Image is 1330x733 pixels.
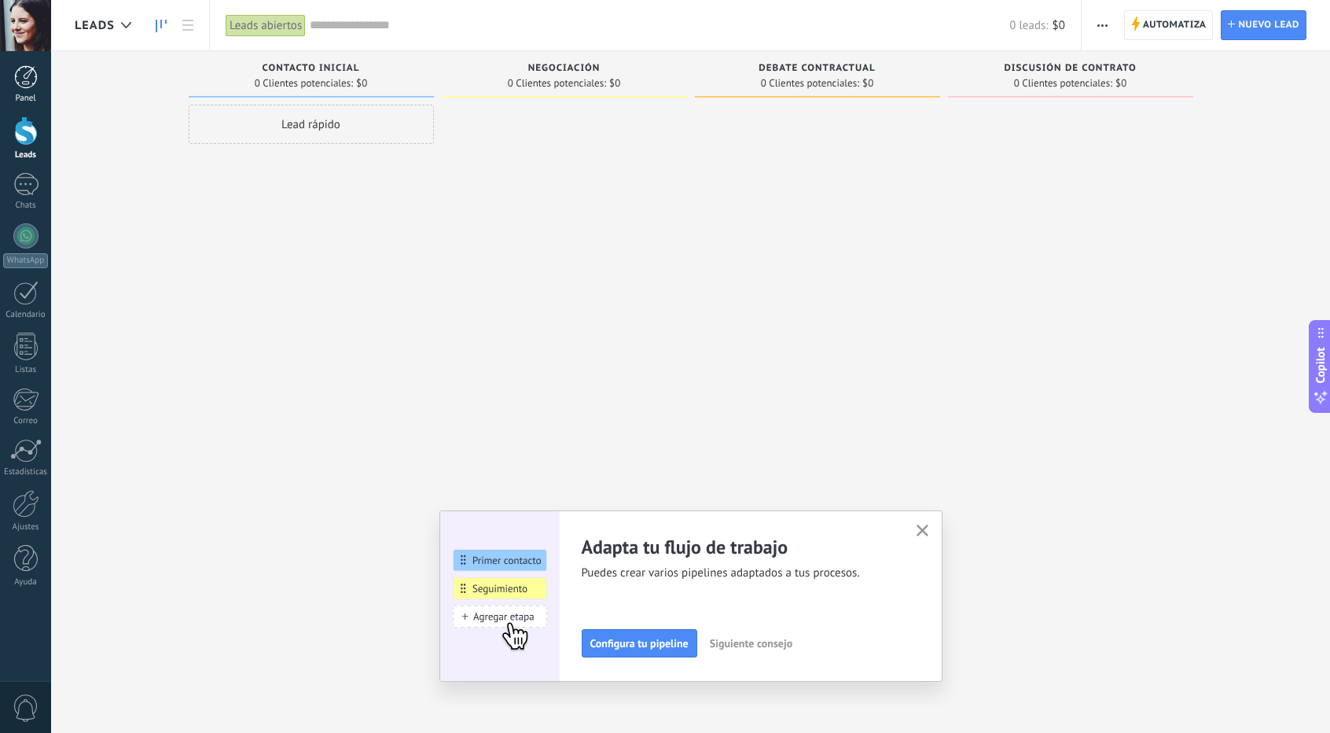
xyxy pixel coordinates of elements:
h2: Adapta tu flujo de trabajo [582,535,898,559]
span: $0 [356,79,367,88]
div: Estadísticas [3,467,49,477]
div: Listas [3,365,49,375]
a: Leads [148,10,175,41]
span: $0 [1115,79,1126,88]
div: WhatsApp [3,253,48,268]
div: Calendario [3,310,49,320]
span: Configura tu pipeline [590,638,689,649]
span: 0 Clientes potenciales: [1014,79,1112,88]
button: Configura tu pipeline [582,629,697,657]
div: Contacto inicial [197,63,426,76]
div: Correo [3,416,49,426]
div: Panel [3,94,49,104]
a: Automatiza [1124,10,1214,40]
span: Contacto inicial [263,63,360,74]
div: Ayuda [3,577,49,588]
button: Más [1091,10,1114,40]
span: Siguiente consejo [710,638,792,649]
span: Negociación [528,63,601,74]
a: Lista [175,10,201,41]
div: Debate contractual [703,63,932,76]
span: 0 leads: [1009,18,1048,33]
span: Nuevo lead [1238,11,1299,39]
div: Negociación [450,63,679,76]
span: Puedes crear varios pipelines adaptados a tus procesos. [582,565,898,581]
span: Leads [75,18,115,33]
span: Automatiza [1143,11,1207,39]
span: Discusión de contrato [1004,63,1136,74]
span: 0 Clientes potenciales: [761,79,859,88]
div: Lead rápido [189,105,434,144]
div: Chats [3,201,49,211]
div: Ajustes [3,522,49,532]
span: 0 Clientes potenciales: [508,79,606,88]
div: Leads abiertos [226,14,306,37]
span: Copilot [1313,348,1328,384]
div: Leads [3,150,49,160]
span: Debate contractual [759,63,875,74]
span: $0 [1053,18,1065,33]
button: Siguiente consejo [703,632,799,655]
a: Nuevo lead [1221,10,1306,40]
div: Discusión de contrato [956,63,1185,76]
span: 0 Clientes potenciales: [255,79,353,88]
span: $0 [862,79,873,88]
span: $0 [609,79,620,88]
